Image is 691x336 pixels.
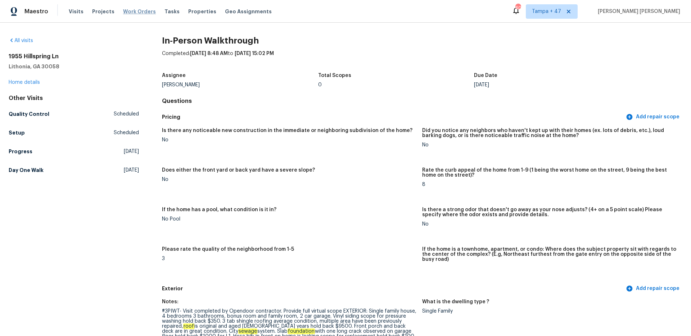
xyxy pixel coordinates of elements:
[162,285,624,292] h5: Exterior
[69,8,83,15] span: Visits
[515,4,520,12] div: 607
[238,328,257,334] em: sewage
[595,8,680,15] span: [PERSON_NAME] [PERSON_NAME]
[288,328,315,334] em: foundation
[9,108,139,121] a: Quality ControlScheduled
[114,129,139,136] span: Scheduled
[162,50,682,69] div: Completed: to
[9,167,44,174] h5: Day One Walk
[9,110,49,118] h5: Quality Control
[162,217,416,222] div: No Pool
[92,8,114,15] span: Projects
[24,8,48,15] span: Maestro
[124,167,139,174] span: [DATE]
[422,207,677,217] h5: Is there a strong odor that doesn't go away as your nose adjusts? (4+ on a 5 point scale) Please ...
[190,51,228,56] span: [DATE] 8:48 AM
[422,309,677,314] div: Single Family
[162,177,416,182] div: No
[162,256,416,261] div: 3
[162,97,682,105] h4: Questions
[162,37,682,44] h2: In-Person Walkthrough
[474,73,497,78] h5: Due Date
[624,110,682,124] button: Add repair scope
[164,9,180,14] span: Tasks
[627,284,679,293] span: Add repair scope
[9,95,139,102] div: Other Visits
[9,126,139,139] a: SetupScheduled
[162,247,294,252] h5: Please rate the quality of the neighborhood from 1-5
[114,110,139,118] span: Scheduled
[188,8,216,15] span: Properties
[9,53,139,60] h2: 1955 Hillspring Ln
[162,168,315,173] h5: Does either the front yard or back yard have a severe slope?
[532,8,561,15] span: Tampa + 47
[162,113,624,121] h5: Pricing
[9,63,139,70] h5: Lithonia, GA 30058
[9,145,139,158] a: Progress[DATE]
[162,299,179,304] h5: Notes:
[624,282,682,295] button: Add repair scope
[225,8,272,15] span: Geo Assignments
[235,51,274,56] span: [DATE] 15:02 PM
[9,38,33,43] a: All visits
[627,113,679,122] span: Add repair scope
[9,80,40,85] a: Home details
[422,182,677,187] div: 8
[124,148,139,155] span: [DATE]
[422,247,677,262] h5: If the home is a townhome, apartment, or condo: Where does the subject property sit with regards ...
[162,128,412,133] h5: Is there any noticeable new construction in the immediate or neighboring subdivision of the home?
[162,73,186,78] h5: Assignee
[9,129,25,136] h5: Setup
[422,168,677,178] h5: Rate the curb appeal of the home from 1-9 (1 being the worst home on the street, 9 being the best...
[123,8,156,15] span: Work Orders
[422,299,489,304] h5: What is the dwelling type ?
[422,222,677,227] div: No
[422,128,677,138] h5: Did you notice any neighbors who haven't kept up with their homes (ex. lots of debris, etc.), lou...
[318,82,474,87] div: 0
[422,142,677,147] div: No
[474,82,630,87] div: [DATE]
[183,323,194,329] em: roof
[9,164,139,177] a: Day One Walk[DATE]
[162,82,318,87] div: [PERSON_NAME]
[318,73,351,78] h5: Total Scopes
[162,207,276,212] h5: If the home has a pool, what condition is it in?
[9,148,32,155] h5: Progress
[162,137,416,142] div: No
